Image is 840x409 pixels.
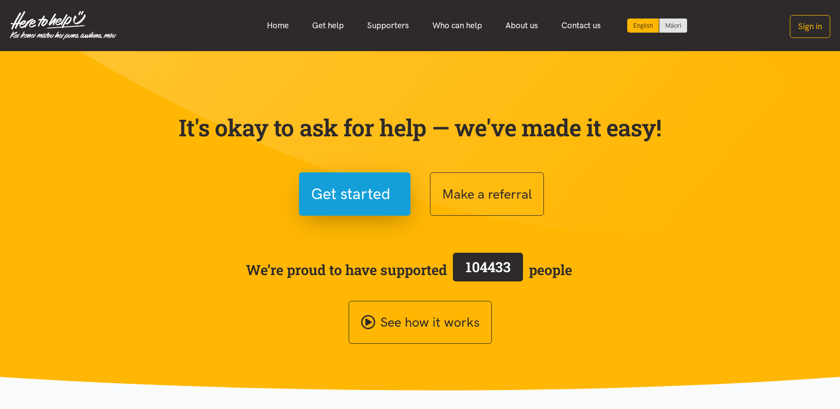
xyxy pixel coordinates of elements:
[299,172,411,216] button: Get started
[447,251,529,289] a: 104433
[550,15,613,36] a: Contact us
[627,19,659,33] div: Current language
[430,172,544,216] button: Make a referral
[311,182,391,206] span: Get started
[421,15,494,36] a: Who can help
[466,258,511,276] span: 104433
[627,19,688,33] div: Language toggle
[494,15,550,36] a: About us
[355,15,421,36] a: Supporters
[246,251,572,289] span: We’re proud to have supported people
[349,301,492,344] a: See how it works
[177,113,664,142] p: It's okay to ask for help — we've made it easy!
[300,15,355,36] a: Get help
[659,19,687,33] a: Switch to Te Reo Māori
[790,15,830,38] button: Sign in
[255,15,300,36] a: Home
[10,11,116,40] img: Home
